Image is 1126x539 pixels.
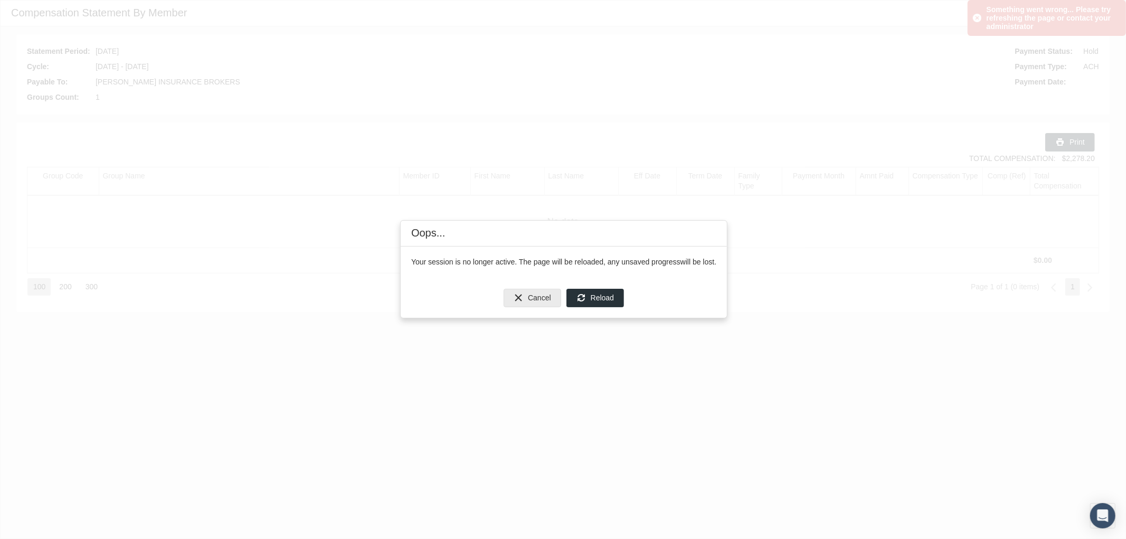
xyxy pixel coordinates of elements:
div: Reload [566,289,624,307]
div: Oops... [411,226,445,240]
div: Your session is no longer active. The page will be reloaded, any unsaved progress [411,257,716,267]
div: Open Intercom Messenger [1090,503,1115,528]
div: Cancel [504,289,561,307]
span: Reload [591,294,614,302]
span: Cancel [528,294,551,302]
b: will be lost. [680,258,716,266]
